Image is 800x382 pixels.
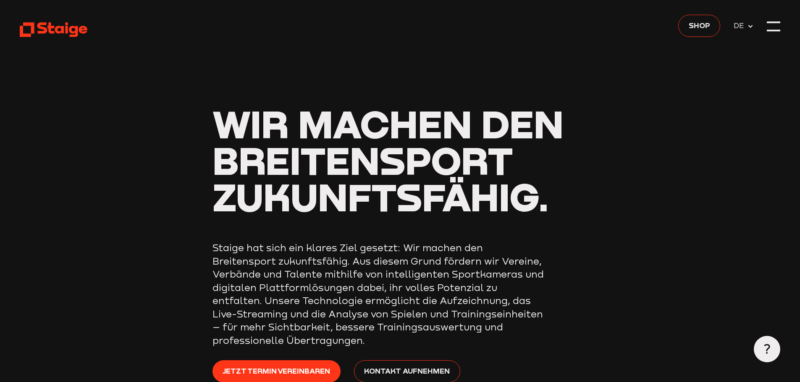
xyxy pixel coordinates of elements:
[212,101,564,219] span: Wir machen den Breitensport zukunftsfähig.
[364,365,450,377] span: Kontakt aufnehmen
[678,15,720,37] a: Shop
[689,19,710,31] span: Shop
[734,20,747,31] span: DE
[212,241,548,347] p: Staige hat sich ein klares Ziel gesetzt: Wir machen den Breitensport zukunftsfähig. Aus diesem Gr...
[223,365,330,377] span: Jetzt Termin vereinbaren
